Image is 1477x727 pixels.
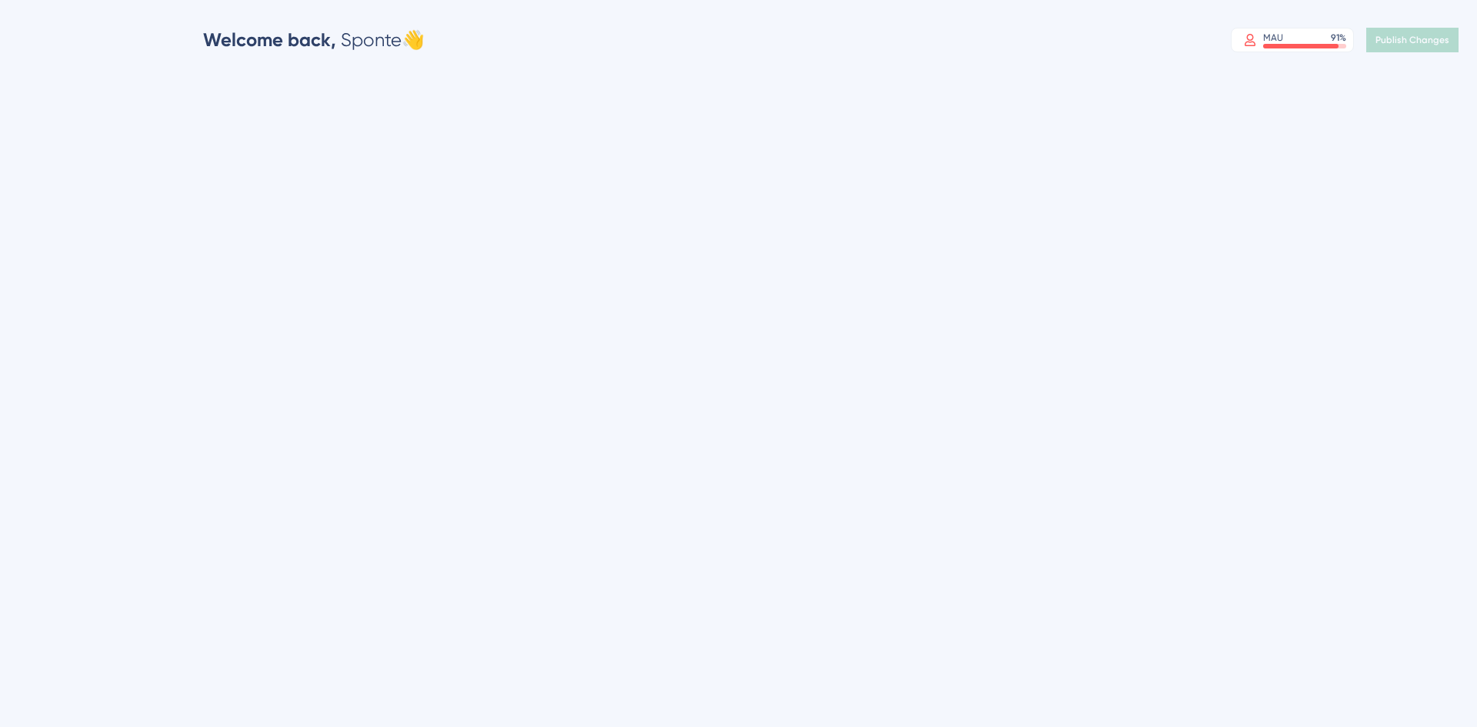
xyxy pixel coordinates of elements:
button: Publish Changes [1366,28,1459,52]
span: Publish Changes [1375,34,1449,46]
div: Sponte 👋 [203,28,425,52]
div: MAU [1263,32,1283,44]
div: 91 % [1331,32,1346,44]
span: Welcome back, [203,28,336,51]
